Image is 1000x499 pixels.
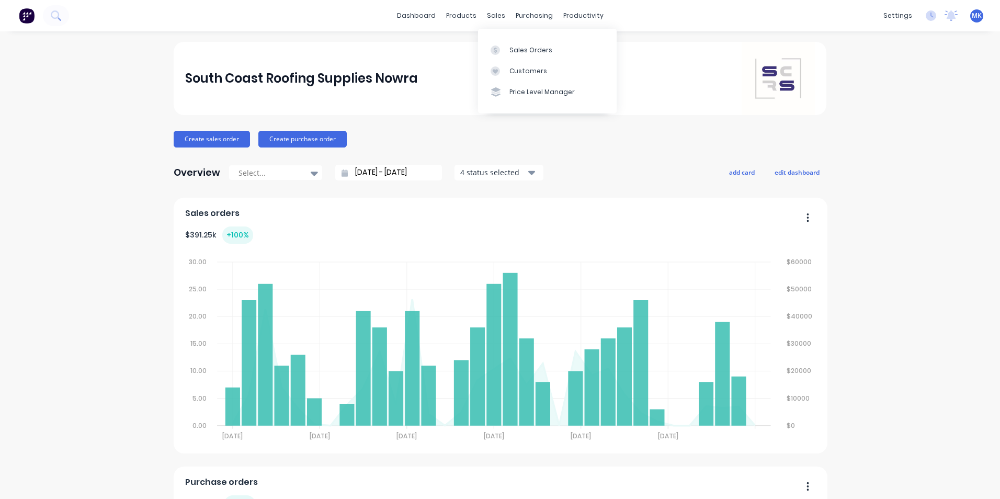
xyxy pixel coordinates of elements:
[185,207,240,220] span: Sales orders
[189,285,207,293] tspan: 25.00
[484,432,504,440] tspan: [DATE]
[788,339,812,348] tspan: $30000
[788,312,813,321] tspan: $40000
[185,476,258,489] span: Purchase orders
[190,367,207,376] tspan: 10.00
[174,131,250,148] button: Create sales order
[174,162,220,183] div: Overview
[571,432,592,440] tspan: [DATE]
[509,66,547,76] div: Customers
[478,61,617,82] a: Customers
[222,226,253,244] div: + 100 %
[397,432,417,440] tspan: [DATE]
[658,432,679,440] tspan: [DATE]
[310,432,330,440] tspan: [DATE]
[742,42,815,115] img: South Coast Roofing Supplies Nowra
[189,257,207,266] tspan: 30.00
[788,257,813,266] tspan: $60000
[192,394,207,403] tspan: 5.00
[189,312,207,321] tspan: 20.00
[392,8,441,24] a: dashboard
[509,87,575,97] div: Price Level Manager
[454,165,543,180] button: 4 status selected
[788,367,812,376] tspan: $20000
[972,11,982,20] span: MK
[878,8,917,24] div: settings
[482,8,510,24] div: sales
[788,394,811,403] tspan: $10000
[258,131,347,148] button: Create purchase order
[510,8,558,24] div: purchasing
[19,8,35,24] img: Factory
[788,421,796,430] tspan: $0
[190,339,207,348] tspan: 15.00
[185,68,418,89] div: South Coast Roofing Supplies Nowra
[192,421,207,430] tspan: 0.00
[460,167,526,178] div: 4 status selected
[788,285,813,293] tspan: $50000
[222,432,243,440] tspan: [DATE]
[722,165,762,179] button: add card
[478,82,617,103] a: Price Level Manager
[441,8,482,24] div: products
[185,226,253,244] div: $ 391.25k
[558,8,609,24] div: productivity
[509,46,552,55] div: Sales Orders
[478,39,617,60] a: Sales Orders
[768,165,826,179] button: edit dashboard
